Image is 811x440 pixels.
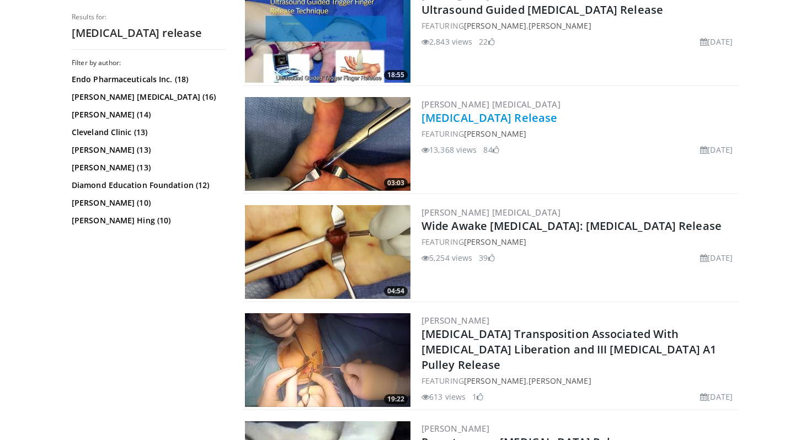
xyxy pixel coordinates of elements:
img: 0849c8be-74e2-47df-9cf8-b2f0f6d591d2.300x170_q85_crop-smart_upscale.jpg [245,313,410,407]
a: [MEDICAL_DATA] Release [421,110,557,125]
li: 613 views [421,391,466,403]
a: [PERSON_NAME] Hing (10) [72,215,223,226]
li: 2,843 views [421,36,472,47]
span: 18:55 [384,70,408,80]
a: 03:03 [245,97,410,191]
a: Cleveland Clinic (13) [72,127,223,138]
a: [PERSON_NAME] [MEDICAL_DATA] (16) [72,92,223,103]
a: [PERSON_NAME] [464,237,526,247]
div: FEATURING , [421,375,737,387]
a: 04:54 [245,205,410,299]
li: 1 [472,391,483,403]
a: Endo Pharmaceuticals Inc. (18) [72,74,223,85]
a: [PERSON_NAME] [MEDICAL_DATA] [421,207,561,218]
li: [DATE] [700,252,733,264]
a: [PERSON_NAME] (13) [72,144,223,155]
li: 39 [479,252,494,264]
li: 5,254 views [421,252,472,264]
a: [PERSON_NAME] [529,20,591,31]
a: 19:22 [245,313,410,407]
a: Ultrasound Guided [MEDICAL_DATA] Release [421,2,663,17]
p: Results for: [72,13,226,22]
div: FEATURING [421,128,737,139]
a: [PERSON_NAME] [464,20,526,31]
a: [PERSON_NAME] (14) [72,109,223,120]
li: [DATE] [700,144,733,155]
span: 04:54 [384,286,408,296]
div: FEATURING [421,236,737,248]
h2: [MEDICAL_DATA] release [72,26,226,40]
li: [DATE] [700,391,733,403]
span: 03:03 [384,178,408,188]
h3: Filter by author: [72,58,226,67]
a: [PERSON_NAME] [464,128,526,139]
a: [PERSON_NAME] (13) [72,162,223,173]
a: [PERSON_NAME] [464,375,526,386]
img: 6fb8746a-7892-4bdd-b1cb-690684225af0.300x170_q85_crop-smart_upscale.jpg [245,205,410,299]
li: [DATE] [700,36,733,47]
li: 22 [479,36,494,47]
a: [PERSON_NAME] [MEDICAL_DATA] [421,99,561,110]
a: Wide Awake [MEDICAL_DATA]: [MEDICAL_DATA] Release [421,218,722,233]
a: [PERSON_NAME] [421,315,489,326]
a: [PERSON_NAME] [421,423,489,434]
a: [MEDICAL_DATA] Transposition Associated With [MEDICAL_DATA] Liberation and III [MEDICAL_DATA] A1 ... [421,326,716,372]
span: 19:22 [384,394,408,404]
div: FEATURING , [421,20,737,31]
li: 13,368 views [421,144,477,155]
a: [PERSON_NAME] (10) [72,197,223,208]
a: [PERSON_NAME] [529,375,591,386]
a: Diamond Education Foundation (12) [72,180,223,191]
img: 035938b6-583e-43cc-b20f-818d33ea51fa.300x170_q85_crop-smart_upscale.jpg [245,97,410,191]
li: 84 [483,144,499,155]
